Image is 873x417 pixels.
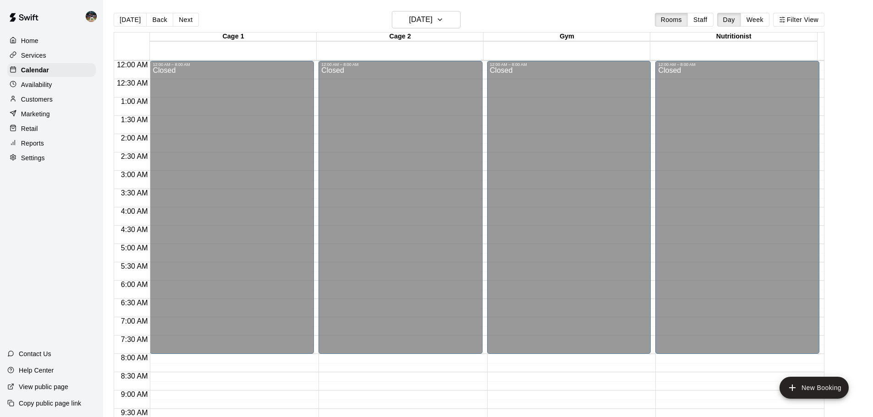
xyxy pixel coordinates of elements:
button: Staff [687,13,714,27]
button: Week [741,13,769,27]
p: Copy public page link [19,399,81,408]
div: 12:00 AM – 8:00 AM [321,62,480,67]
p: Services [21,51,46,60]
div: Cage 1 [150,32,317,41]
p: Help Center [19,366,54,375]
a: Settings [7,151,96,165]
span: 7:00 AM [119,317,150,325]
div: Closed [321,67,480,357]
p: Retail [21,124,38,133]
a: Calendar [7,63,96,77]
span: 8:30 AM [119,372,150,380]
a: Reports [7,136,96,150]
button: Rooms [655,13,688,27]
p: Contact Us [19,349,51,358]
span: 2:30 AM [119,152,150,160]
span: 1:00 AM [119,97,150,105]
img: Nolan Gilbert [86,11,97,22]
a: Services [7,49,96,62]
span: 12:30 AM [115,79,150,87]
span: 9:30 AM [119,409,150,417]
div: 12:00 AM – 8:00 AM [490,62,648,67]
p: Settings [21,153,45,162]
div: 12:00 AM – 8:00 AM [658,62,817,67]
div: 12:00 AM – 8:00 AM: Closed [655,61,819,354]
a: Marketing [7,107,96,121]
button: [DATE] [392,11,461,28]
div: Cage 2 [317,32,483,41]
span: 4:00 AM [119,207,150,215]
span: 5:30 AM [119,262,150,270]
span: 1:30 AM [119,116,150,124]
span: 8:00 AM [119,354,150,362]
div: Nolan Gilbert [84,7,103,26]
div: Closed [658,67,817,357]
p: Reports [21,139,44,148]
span: 9:00 AM [119,390,150,398]
span: 2:00 AM [119,134,150,142]
span: 3:30 AM [119,189,150,197]
button: Filter View [773,13,824,27]
span: 4:30 AM [119,226,150,233]
button: add [780,377,849,399]
div: Nutritionist [650,32,817,41]
div: 12:00 AM – 8:00 AM: Closed [150,61,314,354]
button: [DATE] [114,13,147,27]
div: Closed [153,67,311,357]
span: 7:30 AM [119,336,150,343]
span: 5:00 AM [119,244,150,252]
div: 12:00 AM – 8:00 AM: Closed [318,61,483,354]
h6: [DATE] [409,13,433,26]
a: Availability [7,78,96,92]
a: Retail [7,122,96,135]
a: Home [7,34,96,48]
span: 6:30 AM [119,299,150,307]
p: View public page [19,382,68,391]
p: Customers [21,95,53,104]
p: Home [21,36,38,45]
span: 6:00 AM [119,281,150,288]
div: Gym [483,32,650,41]
span: 12:00 AM [115,61,150,69]
div: 12:00 AM – 8:00 AM [153,62,311,67]
div: Closed [490,67,648,357]
p: Marketing [21,109,50,119]
span: 3:00 AM [119,171,150,179]
button: Next [173,13,198,27]
p: Availability [21,80,52,89]
p: Calendar [21,65,49,75]
div: 12:00 AM – 8:00 AM: Closed [487,61,651,354]
a: Customers [7,92,96,106]
button: Day [717,13,741,27]
button: Back [146,13,173,27]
